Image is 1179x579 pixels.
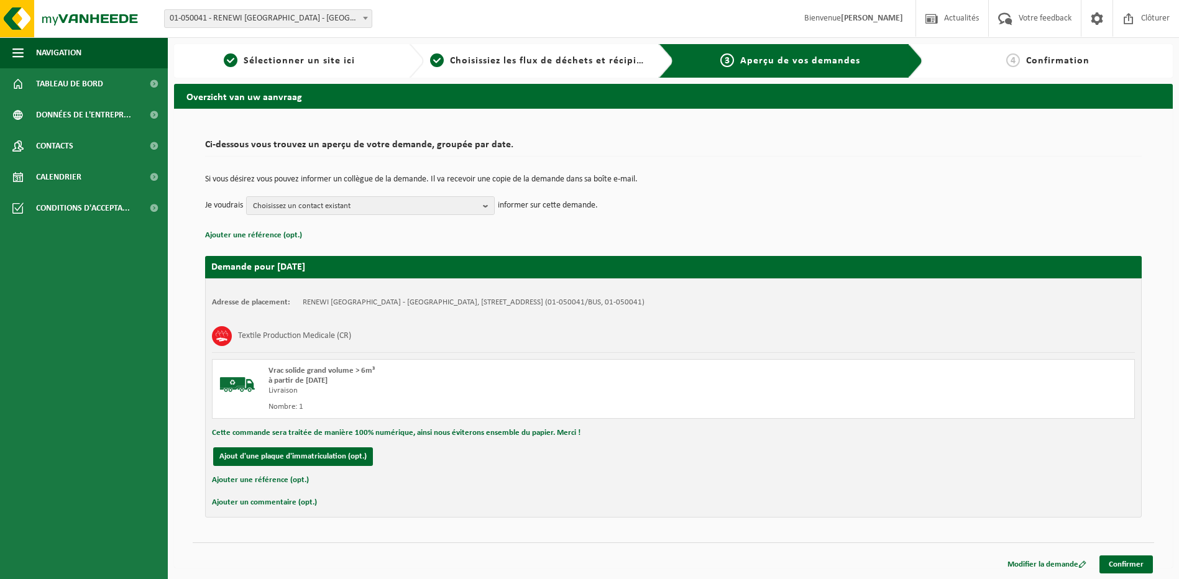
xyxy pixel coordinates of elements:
[1026,56,1090,66] span: Confirmation
[180,53,399,68] a: 1Sélectionner un site ici
[165,10,372,27] span: 01-050041 - RENEWI BELGIUM - SERAING - SERAING
[205,140,1142,157] h2: Ci-dessous vous trouvez un aperçu de votre demande, groupée par date.
[36,130,73,162] span: Contacts
[212,298,290,306] strong: Adresse de placement:
[303,298,645,308] td: RENEWI [GEOGRAPHIC_DATA] - [GEOGRAPHIC_DATA], [STREET_ADDRESS] (01-050041/BUS, 01-050041)
[36,99,131,130] span: Données de l'entrepr...
[998,555,1096,573] a: Modifier la demande
[1099,555,1153,573] a: Confirmer
[224,53,237,67] span: 1
[36,162,81,193] span: Calendrier
[740,56,860,66] span: Aperçu de vos demandes
[430,53,649,68] a: 2Choisissiez les flux de déchets et récipients
[213,447,373,466] button: Ajout d'une plaque d'immatriculation (opt.)
[246,196,495,215] button: Choisissez un contact existant
[268,367,375,375] span: Vrac solide grand volume > 6m³
[205,175,1142,184] p: Si vous désirez vous pouvez informer un collègue de la demande. Il va recevoir une copie de la de...
[164,9,372,28] span: 01-050041 - RENEWI BELGIUM - SERAING - SERAING
[720,53,734,67] span: 3
[219,366,256,403] img: BL-SO-LV.png
[36,37,81,68] span: Navigation
[205,196,243,215] p: Je voudrais
[430,53,444,67] span: 2
[36,193,130,224] span: Conditions d'accepta...
[268,376,328,385] strong: à partir de [DATE]
[174,84,1173,108] h2: Overzicht van uw aanvraag
[268,386,723,396] div: Livraison
[212,472,309,488] button: Ajouter une référence (opt.)
[268,402,723,412] div: Nombre: 1
[212,495,317,511] button: Ajouter un commentaire (opt.)
[450,56,657,66] span: Choisissiez les flux de déchets et récipients
[212,425,580,441] button: Cette commande sera traitée de manière 100% numérique, ainsi nous éviterons ensemble du papier. M...
[205,227,302,244] button: Ajouter une référence (opt.)
[1006,53,1020,67] span: 4
[211,262,305,272] strong: Demande pour [DATE]
[238,326,351,346] h3: Textile Production Medicale (CR)
[498,196,598,215] p: informer sur cette demande.
[253,197,478,216] span: Choisissez un contact existant
[36,68,103,99] span: Tableau de bord
[841,14,903,23] strong: [PERSON_NAME]
[244,56,355,66] span: Sélectionner un site ici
